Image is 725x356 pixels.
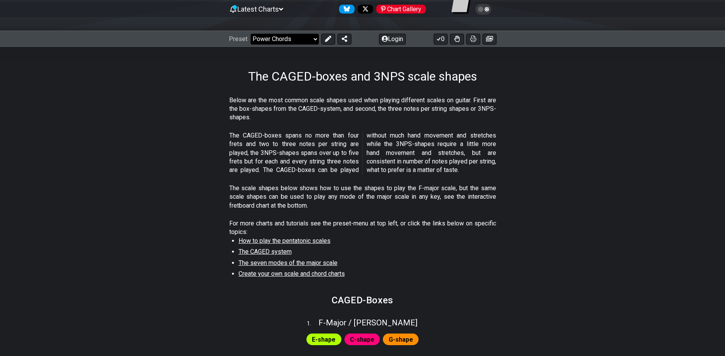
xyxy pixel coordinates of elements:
span: Preset [229,35,247,43]
button: Login [379,34,406,45]
p: The scale shapes below shows how to use the shapes to play the F-major scale, but the same scale ... [229,184,496,210]
span: F - Major / [PERSON_NAME] [318,318,417,327]
span: First enable full edit mode to edit [312,334,336,345]
button: 0 [434,34,448,45]
span: First enable full edit mode to edit [389,334,413,345]
span: The seven modes of the major scale [239,259,337,267]
select: Preset [251,34,319,45]
h2: CAGED-Boxes [332,296,393,304]
p: The CAGED-boxes spans no more than four frets and two to three notes per string are played, the 3... [229,131,496,175]
button: Edit Preset [321,34,335,45]
span: Latest Charts [237,5,279,13]
p: Below are the most common scale shapes used when playing different scales on guitar. First are th... [229,96,496,122]
a: #fretflip at Pinterest [373,5,426,14]
button: Create image [483,34,497,45]
button: Toggle Dexterity for all fretkits [450,34,464,45]
button: Print [466,34,480,45]
span: Create your own scale and chord charts [239,270,345,277]
h1: The CAGED-boxes and 3NPS scale shapes [248,69,477,84]
p: For more charts and tutorials see the preset-menu at top left, or click the links below on specif... [229,219,496,237]
span: How to play the pentatonic scales [239,237,330,244]
span: The CAGED system [239,248,292,255]
button: Share Preset [337,34,351,45]
a: Follow #fretflip at Bluesky [336,5,355,14]
span: First enable full edit mode to edit [350,334,374,345]
a: Follow #fretflip at X [355,5,373,14]
div: Chart Gallery [376,5,426,14]
span: Toggle light / dark theme [479,6,488,13]
span: 1 . [307,320,318,328]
